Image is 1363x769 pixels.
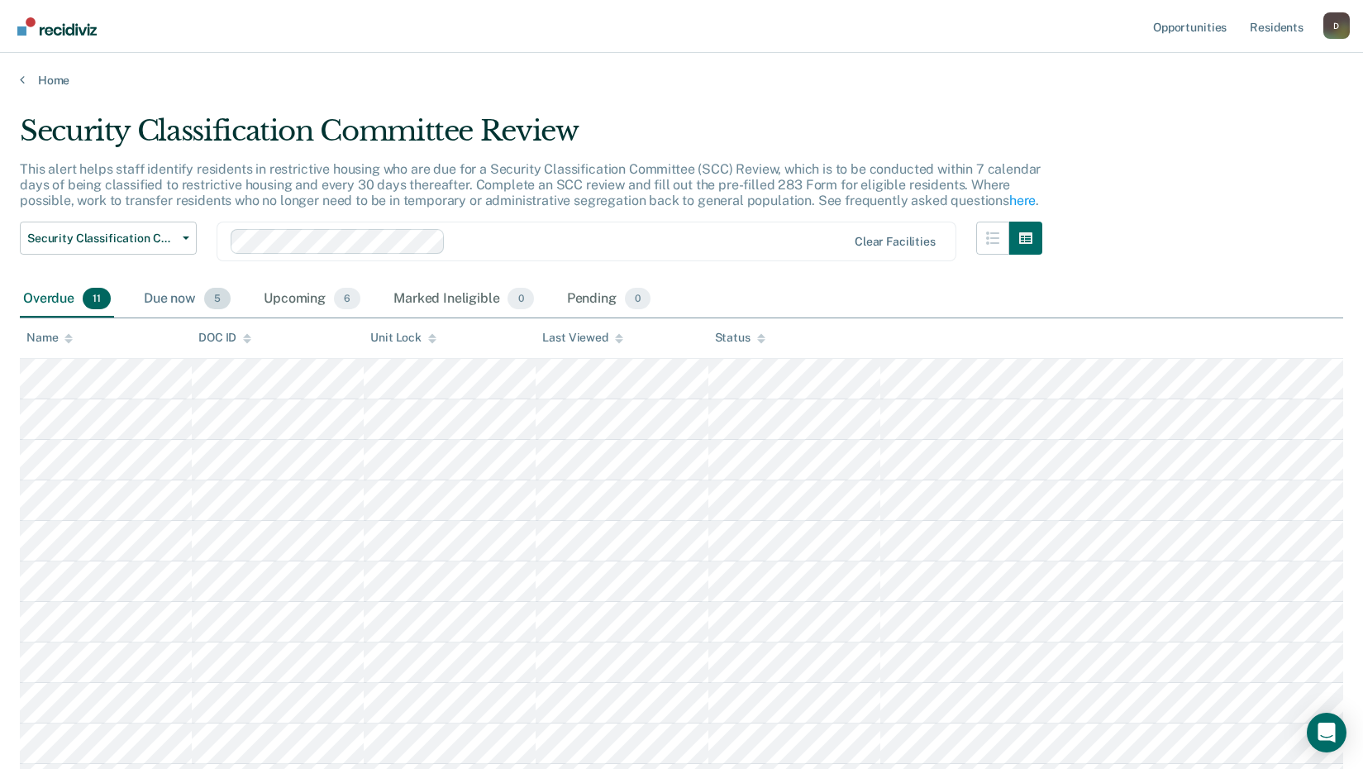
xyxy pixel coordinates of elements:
button: Security Classification Committee Review [20,222,197,255]
span: 6 [334,288,360,309]
div: Security Classification Committee Review [20,114,1042,161]
div: Clear facilities [855,235,936,249]
div: Pending0 [564,281,654,318]
div: Open Intercom Messenger [1307,713,1346,752]
div: Marked Ineligible0 [390,281,537,318]
a: here [1009,193,1036,208]
span: 0 [625,288,651,309]
div: DOC ID [198,331,251,345]
div: Name [26,331,73,345]
button: Profile dropdown button [1323,12,1350,39]
p: This alert helps staff identify residents in restrictive housing who are due for a Security Class... [20,161,1041,208]
div: Status [715,331,765,345]
span: 0 [508,288,533,309]
span: Security Classification Committee Review [27,232,176,246]
div: Last Viewed [542,331,622,345]
a: Home [20,73,1343,88]
span: 5 [204,288,231,309]
div: D [1323,12,1350,39]
span: 11 [83,288,111,309]
div: Upcoming6 [260,281,364,318]
div: Overdue11 [20,281,114,318]
div: Unit Lock [370,331,436,345]
img: Recidiviz [17,17,97,36]
div: Due now5 [141,281,234,318]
